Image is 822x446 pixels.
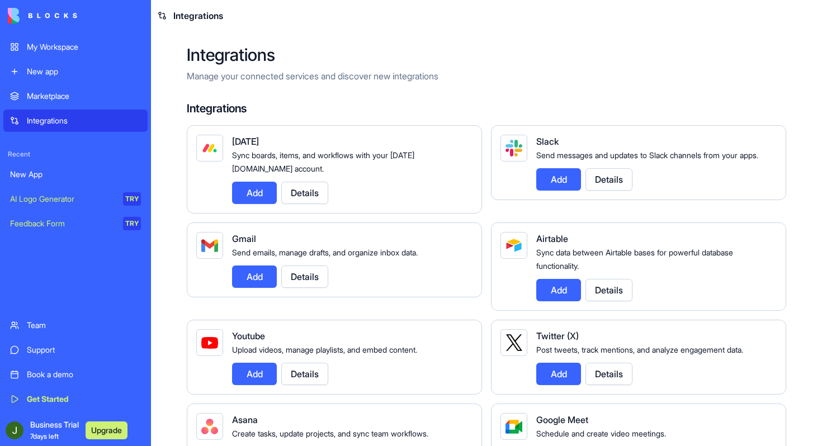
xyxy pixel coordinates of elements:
div: My Workspace [27,41,141,53]
div: Marketplace [27,91,141,102]
div: TRY [123,192,141,206]
a: Integrations [3,110,148,132]
img: ACg8ocKsQjI_dXbx8_KGVA9mwFZ_rdC7J1_SN70WEl-OmPlYOrvVo28=s96-c [6,421,23,439]
span: Upload videos, manage playlists, and embed content. [232,345,417,354]
div: TRY [123,217,141,230]
div: AI Logo Generator [10,193,115,205]
button: Upgrade [86,421,127,439]
button: Details [281,363,328,385]
span: Slack [536,136,559,147]
span: 7 days left [30,432,59,440]
img: logo [8,8,77,23]
a: Book a demo [3,363,148,386]
h4: Integrations [187,101,786,116]
span: Gmail [232,233,256,244]
span: Send messages and updates to Slack channels from your apps. [536,150,758,160]
div: Get Started [27,393,141,405]
h2: Integrations [187,45,786,65]
span: Schedule and create video meetings. [536,429,666,438]
span: Create tasks, update projects, and sync team workflows. [232,429,428,438]
button: Details [585,168,632,191]
div: Support [27,344,141,355]
button: Add [232,265,277,288]
a: Support [3,339,148,361]
span: [DATE] [232,136,259,147]
span: Google Meet [536,414,588,425]
div: Book a demo [27,369,141,380]
span: Asana [232,414,258,425]
span: Recent [3,150,148,159]
span: Airtable [536,233,568,244]
button: Add [232,182,277,204]
span: Integrations [173,9,223,22]
button: Add [536,363,581,385]
div: Feedback Form [10,218,115,229]
p: Manage your connected services and discover new integrations [187,69,786,83]
a: AI Logo GeneratorTRY [3,188,148,210]
span: Youtube [232,330,265,341]
a: Team [3,314,148,336]
a: My Workspace [3,36,148,58]
a: Get Started [3,388,148,410]
div: Team [27,320,141,331]
span: Sync boards, items, and workflows with your [DATE][DOMAIN_NAME] account. [232,150,414,173]
span: Twitter (X) [536,330,579,341]
a: New App [3,163,148,186]
a: New app [3,60,148,83]
span: Post tweets, track mentions, and analyze engagement data. [536,345,743,354]
div: New app [27,66,141,77]
button: Details [585,279,632,301]
button: Details [585,363,632,385]
div: Integrations [27,115,141,126]
a: Feedback FormTRY [3,212,148,235]
button: Details [281,182,328,204]
span: Send emails, manage drafts, and organize inbox data. [232,248,418,257]
div: New App [10,169,141,180]
button: Details [281,265,328,288]
button: Add [232,363,277,385]
a: Marketplace [3,85,148,107]
button: Add [536,279,581,301]
span: Sync data between Airtable bases for powerful database functionality. [536,248,733,271]
button: Add [536,168,581,191]
span: Business Trial [30,419,79,442]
